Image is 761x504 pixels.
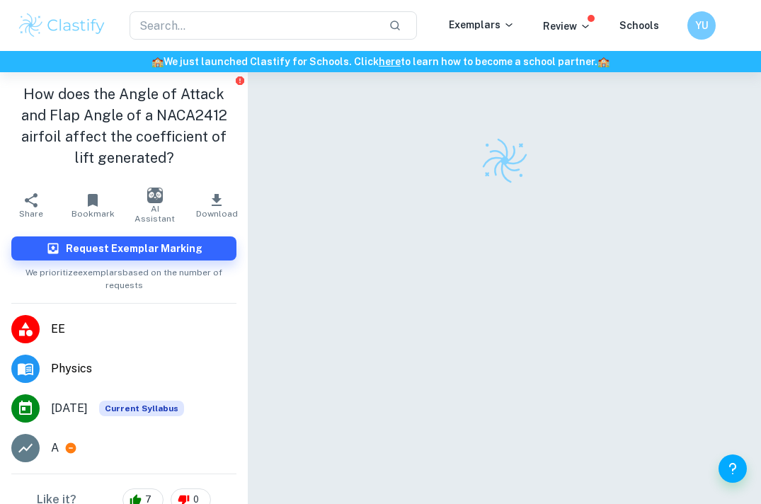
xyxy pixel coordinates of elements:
img: Clastify logo [480,136,530,185]
button: AI Assistant [124,185,186,225]
span: AI Assistant [132,204,178,224]
span: We prioritize exemplars based on the number of requests [11,260,236,292]
a: here [379,56,401,67]
span: Physics [51,360,236,377]
h1: How does the Angle of Attack and Flap Angle of a NACA2412 airfoil affect the coefficient of lift ... [11,84,236,168]
h6: Request Exemplar Marking [66,241,202,256]
button: Bookmark [62,185,125,225]
span: Download [196,209,238,219]
span: 🏫 [151,56,164,67]
button: Download [186,185,248,225]
a: Schools [619,20,659,31]
span: EE [51,321,236,338]
p: A [51,440,59,457]
span: Bookmark [71,209,115,219]
span: [DATE] [51,400,88,417]
span: Share [19,209,43,219]
img: AI Assistant [147,188,163,203]
img: Clastify logo [17,11,107,40]
p: Review [543,18,591,34]
span: Current Syllabus [99,401,184,416]
h6: YU [694,18,710,33]
input: Search... [130,11,377,40]
h6: We just launched Clastify for Schools. Click to learn how to become a school partner. [3,54,758,69]
p: Exemplars [449,17,515,33]
button: Request Exemplar Marking [11,236,236,260]
span: 🏫 [597,56,610,67]
button: Report issue [234,75,245,86]
button: Help and Feedback [719,454,747,483]
div: This exemplar is based on the current syllabus. Feel free to refer to it for inspiration/ideas wh... [99,401,184,416]
button: YU [687,11,716,40]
